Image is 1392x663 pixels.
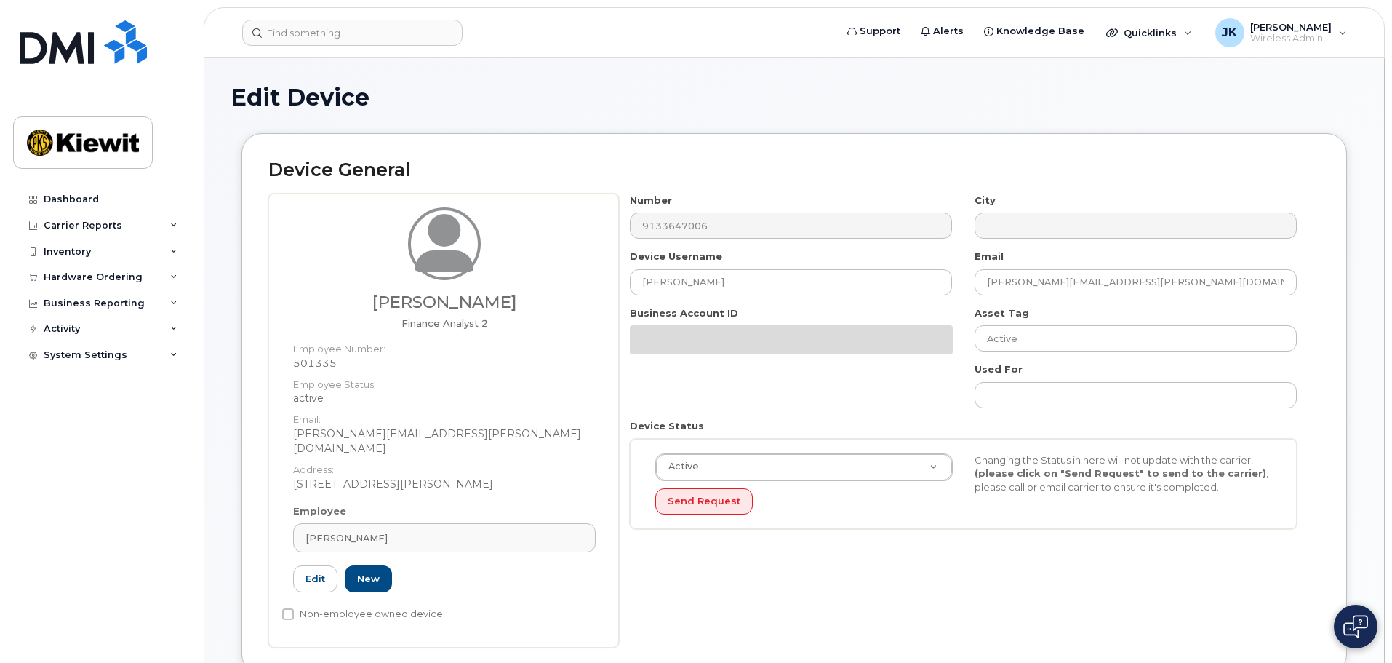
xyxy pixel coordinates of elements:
[293,405,596,426] dt: Email:
[293,504,346,518] label: Employee
[293,293,596,311] h3: [PERSON_NAME]
[293,426,596,456] dd: [PERSON_NAME][EMAIL_ADDRESS][PERSON_NAME][DOMAIN_NAME]
[660,460,699,473] span: Active
[656,454,952,480] a: Active
[231,84,1358,110] h1: Edit Device
[293,565,337,592] a: Edit
[305,531,388,545] span: [PERSON_NAME]
[293,356,596,370] dd: 501335
[293,391,596,405] dd: active
[401,317,488,329] span: Job title
[655,488,753,515] button: Send Request
[293,456,596,477] dt: Address:
[630,306,738,320] label: Business Account ID
[293,523,596,552] a: [PERSON_NAME]
[975,250,1004,263] label: Email
[282,608,294,620] input: Non-employee owned device
[293,477,596,491] dd: [STREET_ADDRESS][PERSON_NAME]
[975,362,1023,376] label: Used For
[975,306,1029,320] label: Asset Tag
[975,194,996,207] label: City
[630,250,722,263] label: Device Username
[975,467,1266,479] strong: (please click on "Send Request" to send to the carrier)
[282,606,443,623] label: Non-employee owned device
[345,565,392,592] a: New
[293,335,596,356] dt: Employee Number:
[268,160,1320,180] h2: Device General
[1343,615,1368,638] img: Open chat
[293,370,596,392] dt: Employee Status:
[630,419,704,433] label: Device Status
[630,194,672,207] label: Number
[964,453,1283,494] div: Changing the Status in here will not update with the carrier, , please call or email carrier to e...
